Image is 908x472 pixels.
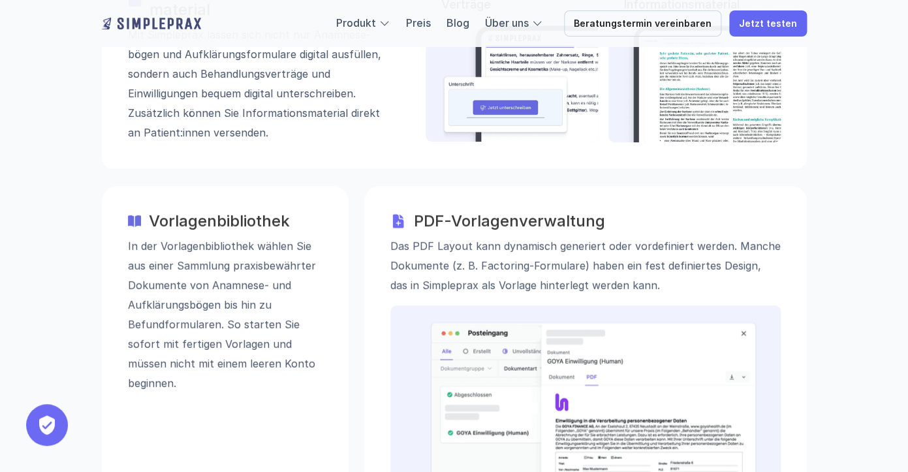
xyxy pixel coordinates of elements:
a: Jetzt testen [729,10,807,37]
a: Preis [406,16,431,29]
a: Produkt [336,16,376,29]
h3: PDF-Vorlagenverwaltung [414,212,781,230]
a: Blog [446,16,469,29]
h3: Vorlagenbibliothek [149,212,322,230]
a: Über uns [485,16,529,29]
p: In der Vorlagenbibliothek wählen Sie aus einer Sammlung praxisbewährter Dokumente von Anamnese- u... [128,236,322,392]
a: Beratungstermin vereinbaren [564,10,721,37]
p: Jetzt testen [739,18,797,29]
img: Beispielbild eines Vertrages [441,25,674,142]
p: Beratungstermin vereinbaren [574,18,712,29]
img: Beispielbild eine Informationsartikels auf dem Tablet [624,25,819,142]
p: Das PDF Layout kann dynamisch generiert oder vordefiniert werden. Manche Dokumente (z. B. Factori... [390,236,781,294]
p: Mit Simpleprax lassen sich nicht nur Anamnese­bögen und Aufklärungs­formulare digital ausfüllen, ... [128,25,389,142]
